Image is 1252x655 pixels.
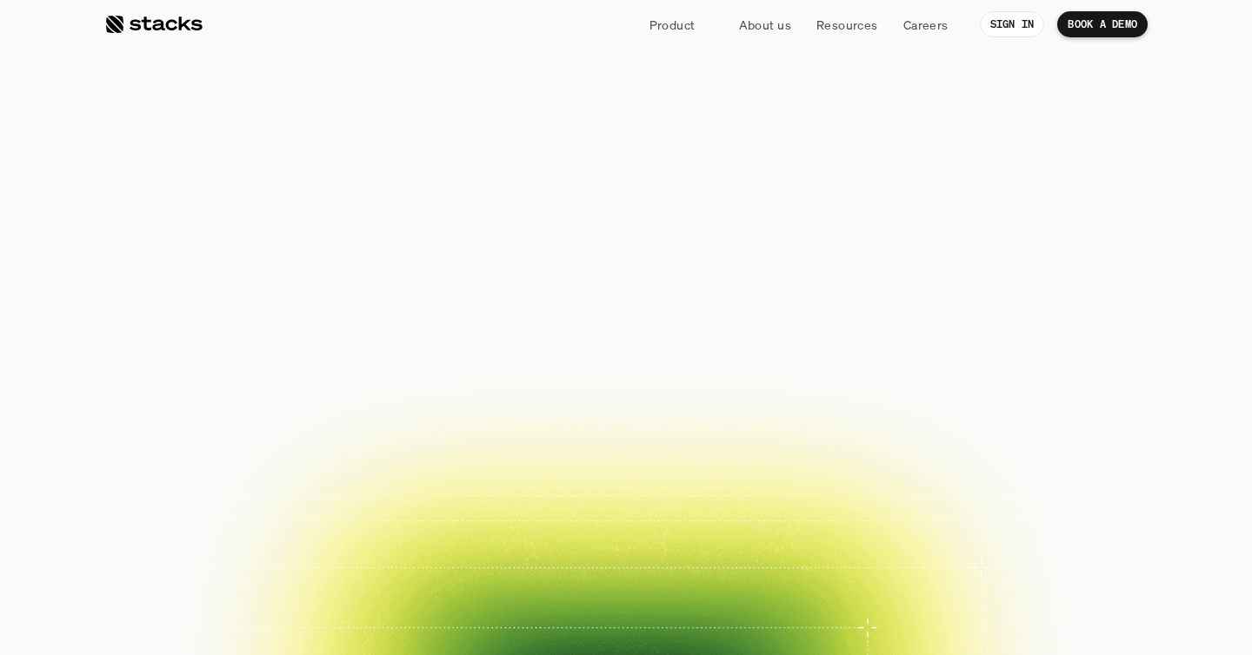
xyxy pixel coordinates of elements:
[420,203,832,278] span: Reimagined.
[1057,11,1148,37] a: BOOK A DEMO
[483,378,576,401] p: BOOK A DEMO
[729,9,802,40] a: About us
[1068,18,1137,30] p: BOOK A DEMO
[642,378,769,401] p: EXPLORE PRODUCT
[613,369,799,411] a: EXPLORE PRODUCT
[980,11,1045,37] a: SIGN IN
[990,18,1035,30] p: SIGN IN
[757,129,939,203] span: close.
[816,16,878,34] p: Resources
[420,297,833,348] p: Close your books faster, smarter, and risk-free with Stacks, the AI tool for accounting teams.
[313,129,444,203] span: The
[649,16,696,34] p: Product
[453,369,604,411] a: BOOK A DEMO
[893,9,959,40] a: Careers
[739,16,791,34] p: About us
[806,9,889,40] a: Resources
[903,16,949,34] p: Careers
[458,129,743,203] span: financial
